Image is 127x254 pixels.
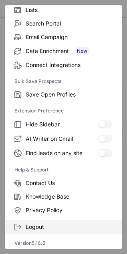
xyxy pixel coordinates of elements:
[5,132,122,146] label: AI Writer on Gmail
[5,237,122,250] div: Version 5.16.5
[75,47,89,55] span: New
[5,220,122,234] label: Logout
[26,91,113,98] span: Save Open Profiles
[5,30,122,44] label: Email Campaign
[26,135,98,142] span: AI Writer on Gmail
[26,61,113,69] span: Connect Integrations
[26,33,113,41] span: Email Campaign
[26,20,113,27] span: Search Portal
[5,117,122,132] label: Hide Sidebar
[5,58,122,72] label: Connect Integrations
[26,6,113,14] span: Lists
[5,203,122,217] label: Privacy Policy
[5,44,122,58] label: Data Enrichment New
[26,223,113,230] span: Logout
[26,207,113,214] span: Privacy Policy
[14,163,113,176] label: Help & Support
[26,179,113,187] span: Contact Us
[5,3,122,17] label: Lists
[26,150,98,157] span: Find leads on any site
[14,75,113,88] label: Bulk Save Prospects
[26,121,98,128] span: Hide Sidebar
[26,193,113,200] span: Knowledge Base
[26,47,113,55] span: Data Enrichment
[5,190,122,203] label: Knowledge Base
[5,17,122,30] label: Search Portal
[5,146,122,160] label: Find leads on any site
[14,104,113,117] label: Extension Preference
[5,88,122,101] label: Save Open Profiles
[5,176,122,190] label: Contact Us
